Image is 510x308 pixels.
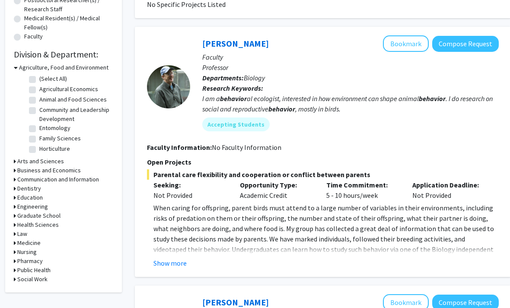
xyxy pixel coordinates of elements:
a: [PERSON_NAME] [202,38,269,49]
h3: Health Sciences [17,220,59,229]
span: Biology [244,73,265,82]
label: Community and Leadership Development [39,105,111,124]
p: Application Deadline: [412,180,486,190]
div: I am a al ecologist, interested in how environment can shape animal . I do research on social and... [202,93,499,114]
p: Time Commitment: [326,180,400,190]
h3: Arts and Sciences [17,157,64,166]
h3: Education [17,193,43,202]
mat-chip: Accepting Students [202,117,270,131]
p: When caring for offspring, parent birds must attend to a large number of variables in their envir... [153,203,499,286]
p: Faculty [202,52,499,62]
h3: Agriculture, Food and Environment [19,63,108,72]
div: Not Provided [406,180,492,200]
a: [PERSON_NAME] [202,297,269,308]
label: Agricultural Economics [39,85,98,94]
span: Parental care flexibility and cooperation or conflict between parents [147,169,499,180]
p: Opportunity Type: [240,180,313,190]
h3: Graduate School [17,211,61,220]
h3: Business and Economics [17,166,81,175]
b: behavior [268,105,295,113]
iframe: Chat [6,269,37,302]
h3: Nursing [17,248,37,257]
button: Compose Request to David Westneat [432,36,499,52]
div: Not Provided [153,190,227,200]
p: Professor [202,62,499,73]
h3: Engineering [17,202,48,211]
div: Academic Credit [233,180,320,200]
h2: Division & Department: [14,49,113,60]
div: 5 - 10 hours/week [320,180,406,200]
span: No Faculty Information [212,143,281,152]
h3: Public Health [17,266,51,275]
label: (Select All) [39,74,67,83]
b: Research Keywords: [202,84,263,92]
h3: Law [17,229,27,238]
button: Show more [153,258,187,268]
h3: Medicine [17,238,41,248]
b: behavior [419,94,446,103]
h3: Communication and Information [17,175,99,184]
label: Animal and Food Sciences [39,95,107,104]
p: Open Projects [147,157,499,167]
h3: Pharmacy [17,257,43,266]
b: Departments: [202,73,244,82]
b: behavior [220,94,247,103]
b: Faculty Information: [147,143,212,152]
h3: Dentistry [17,184,41,193]
p: Seeking: [153,180,227,190]
label: Entomology [39,124,70,133]
label: Horticulture [39,144,70,153]
label: Family Sciences [39,134,81,143]
button: Add David Westneat to Bookmarks [383,35,429,52]
label: Medical Resident(s) / Medical Fellow(s) [24,14,113,32]
label: Faculty [24,32,43,41]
